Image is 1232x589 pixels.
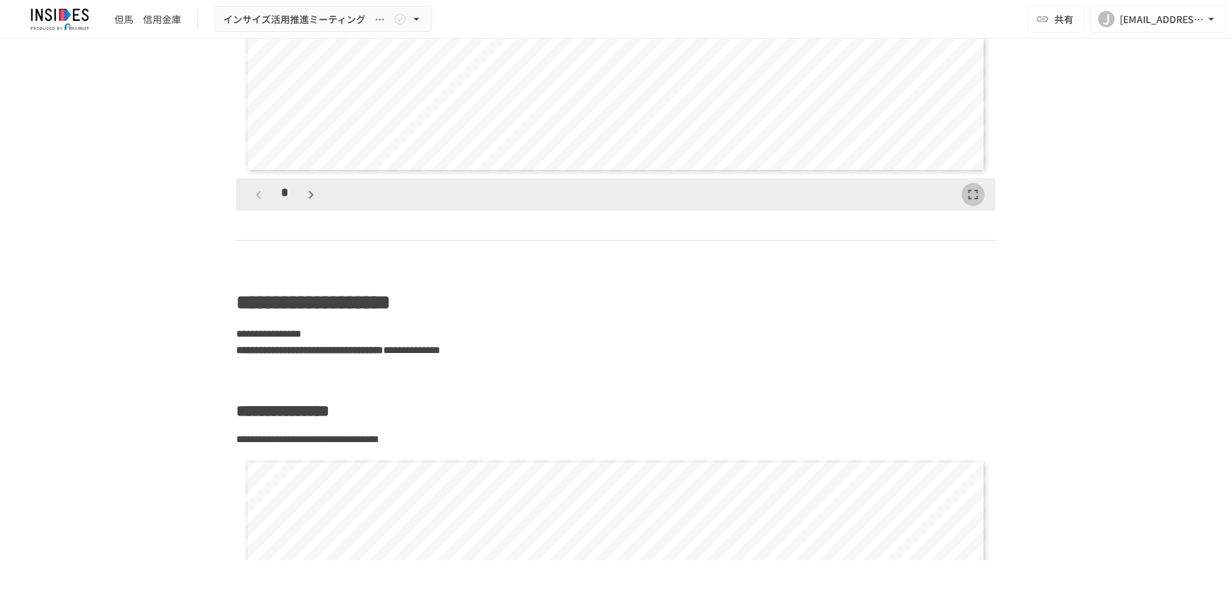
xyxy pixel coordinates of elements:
[1099,11,1115,27] div: J
[16,8,103,30] img: JmGSPSkPjKwBq77AtHmwC7bJguQHJlCRQfAXtnx4WuV
[1120,11,1205,28] div: [EMAIL_ADDRESS][DOMAIN_NAME]
[1090,5,1227,33] button: J[EMAIL_ADDRESS][DOMAIN_NAME]
[223,11,391,28] span: インサイズ活用推進ミーティング ～3回目～
[214,6,432,33] button: インサイズ活用推進ミーティング ～3回目～
[1028,5,1085,33] button: 共有
[1055,12,1074,27] span: 共有
[114,12,181,27] div: 但馬 信用金庫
